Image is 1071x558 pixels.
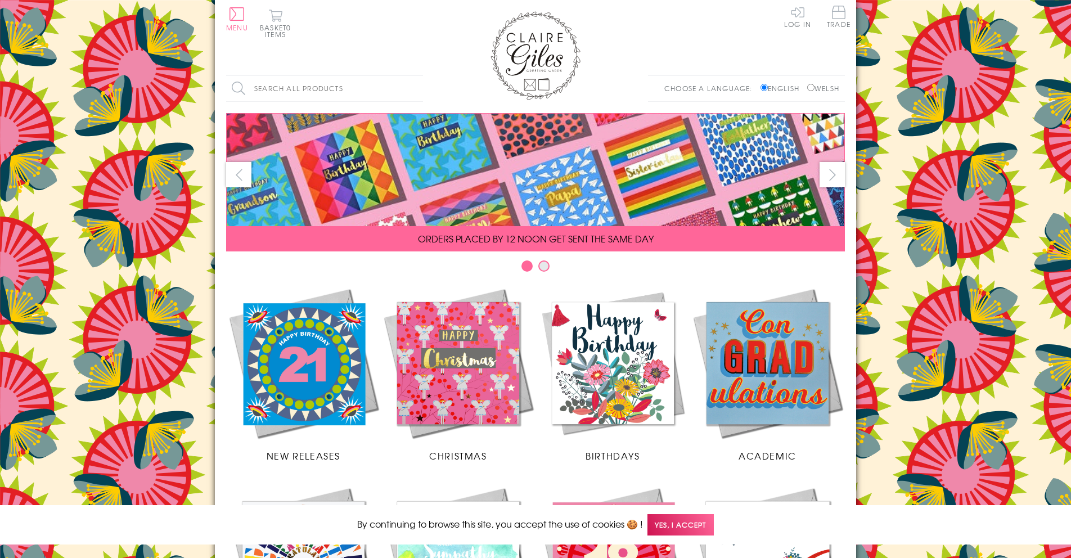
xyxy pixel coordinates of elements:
p: Choose a language: [664,83,758,93]
span: Trade [827,6,850,28]
a: Academic [690,286,845,462]
input: Welsh [807,84,814,91]
button: next [820,162,845,187]
a: New Releases [226,286,381,462]
a: Trade [827,6,850,30]
a: Log In [784,6,811,28]
span: New Releases [267,449,340,462]
button: Menu [226,7,248,31]
span: Academic [739,449,796,462]
span: Menu [226,22,248,33]
span: Christmas [429,449,487,462]
button: Carousel Page 2 [538,260,550,272]
label: Welsh [807,83,839,93]
div: Carousel Pagination [226,260,845,277]
button: Basket0 items [260,9,291,38]
span: Yes, I accept [647,514,714,536]
input: English [760,84,768,91]
span: 0 items [265,22,291,39]
input: Search [412,76,423,101]
img: Claire Giles Greetings Cards [490,11,580,100]
button: Carousel Page 1 (Current Slide) [521,260,533,272]
a: Birthdays [535,286,690,462]
span: ORDERS PLACED BY 12 NOON GET SENT THE SAME DAY [418,232,654,245]
a: Christmas [381,286,535,462]
span: Birthdays [586,449,640,462]
label: English [760,83,805,93]
button: prev [226,162,251,187]
input: Search all products [226,76,423,101]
